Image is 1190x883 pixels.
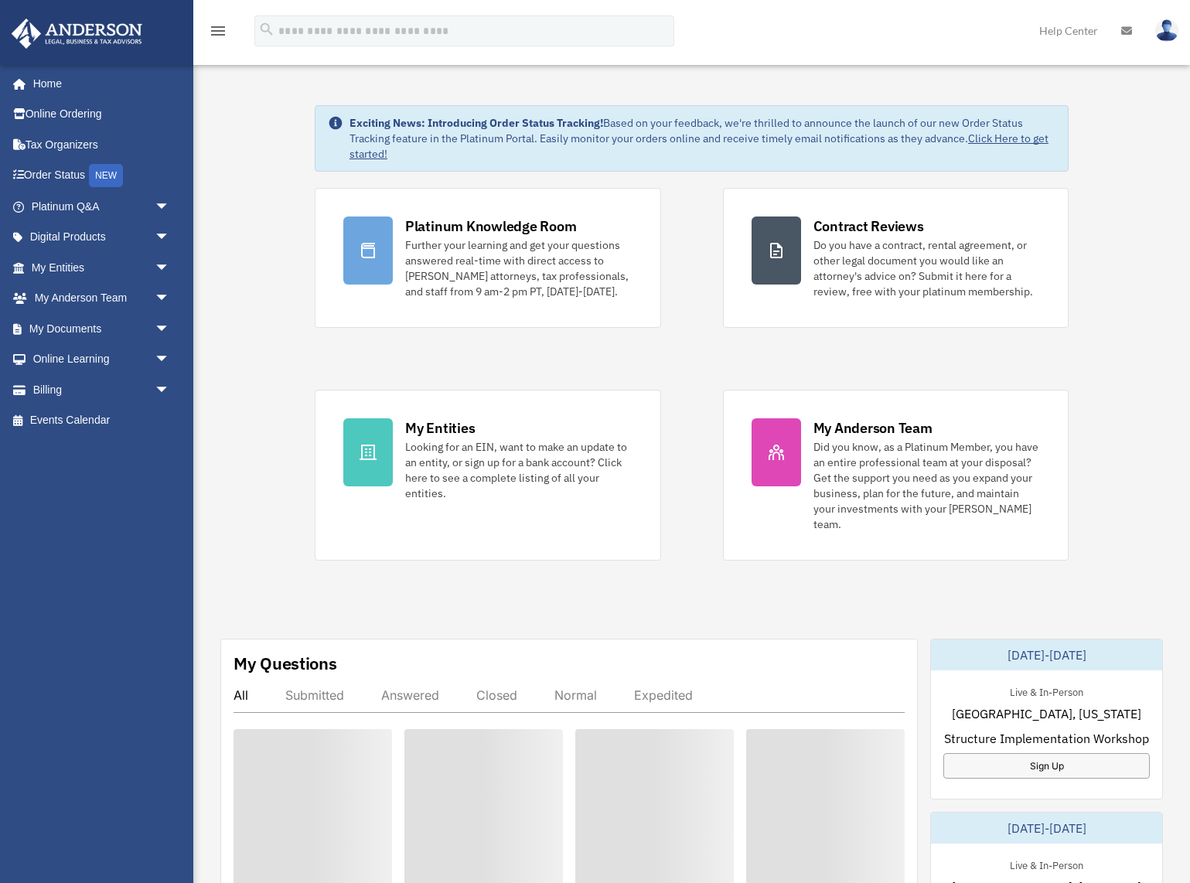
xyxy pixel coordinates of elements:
[155,283,186,315] span: arrow_drop_down
[11,99,193,130] a: Online Ordering
[209,27,227,40] a: menu
[11,283,193,314] a: My Anderson Teamarrow_drop_down
[931,639,1162,670] div: [DATE]-[DATE]
[155,313,186,345] span: arrow_drop_down
[634,687,693,703] div: Expedited
[1155,19,1178,42] img: User Pic
[723,188,1069,328] a: Contract Reviews Do you have a contract, rental agreement, or other legal document you would like...
[285,687,344,703] div: Submitted
[349,131,1048,161] a: Click Here to get started!
[155,252,186,284] span: arrow_drop_down
[11,129,193,160] a: Tax Organizers
[234,687,248,703] div: All
[381,687,439,703] div: Answered
[11,374,193,405] a: Billingarrow_drop_down
[155,191,186,223] span: arrow_drop_down
[155,344,186,376] span: arrow_drop_down
[554,687,597,703] div: Normal
[11,191,193,222] a: Platinum Q&Aarrow_drop_down
[349,116,603,130] strong: Exciting News: Introducing Order Status Tracking!
[315,188,661,328] a: Platinum Knowledge Room Further your learning and get your questions answered real-time with dire...
[11,405,193,436] a: Events Calendar
[723,390,1069,561] a: My Anderson Team Did you know, as a Platinum Member, you have an entire professional team at your...
[7,19,147,49] img: Anderson Advisors Platinum Portal
[944,729,1149,748] span: Structure Implementation Workshop
[405,216,577,236] div: Platinum Knowledge Room
[11,222,193,253] a: Digital Productsarrow_drop_down
[258,21,275,38] i: search
[405,439,633,501] div: Looking for an EIN, want to make an update to an entity, or sign up for a bank account? Click her...
[155,374,186,406] span: arrow_drop_down
[89,164,123,187] div: NEW
[952,704,1141,723] span: [GEOGRAPHIC_DATA], [US_STATE]
[813,237,1041,299] div: Do you have a contract, rental agreement, or other legal document you would like an attorney's ad...
[813,439,1041,532] div: Did you know, as a Platinum Member, you have an entire professional team at your disposal? Get th...
[11,68,186,99] a: Home
[11,160,193,192] a: Order StatusNEW
[405,418,475,438] div: My Entities
[11,252,193,283] a: My Entitiesarrow_drop_down
[997,683,1096,699] div: Live & In-Person
[931,813,1162,844] div: [DATE]-[DATE]
[234,652,337,675] div: My Questions
[349,115,1055,162] div: Based on your feedback, we're thrilled to announce the launch of our new Order Status Tracking fe...
[997,856,1096,872] div: Live & In-Person
[813,418,933,438] div: My Anderson Team
[943,753,1150,779] a: Sign Up
[11,313,193,344] a: My Documentsarrow_drop_down
[405,237,633,299] div: Further your learning and get your questions answered real-time with direct access to [PERSON_NAM...
[476,687,517,703] div: Closed
[209,22,227,40] i: menu
[813,216,924,236] div: Contract Reviews
[315,390,661,561] a: My Entities Looking for an EIN, want to make an update to an entity, or sign up for a bank accoun...
[11,344,193,375] a: Online Learningarrow_drop_down
[155,222,186,254] span: arrow_drop_down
